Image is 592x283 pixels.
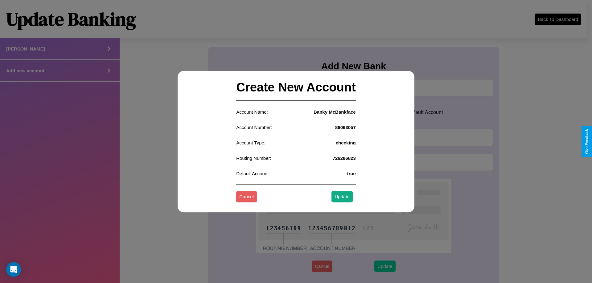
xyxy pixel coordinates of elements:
h4: Banky McBankface [314,109,356,115]
p: Routing Number: [236,154,271,162]
p: Account Name: [236,108,268,116]
p: Account Number: [236,123,272,131]
h4: checking [336,140,356,145]
h4: 86063057 [335,125,356,130]
div: Open Intercom Messenger [6,262,21,277]
h4: 726286823 [333,156,356,161]
p: Account Type: [236,139,265,147]
button: Update [331,191,352,203]
div: Give Feedback [585,129,589,154]
button: Cancel [236,191,257,203]
h2: Create New Account [236,74,356,101]
p: Default Account: [236,169,270,178]
h4: true [347,171,356,176]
